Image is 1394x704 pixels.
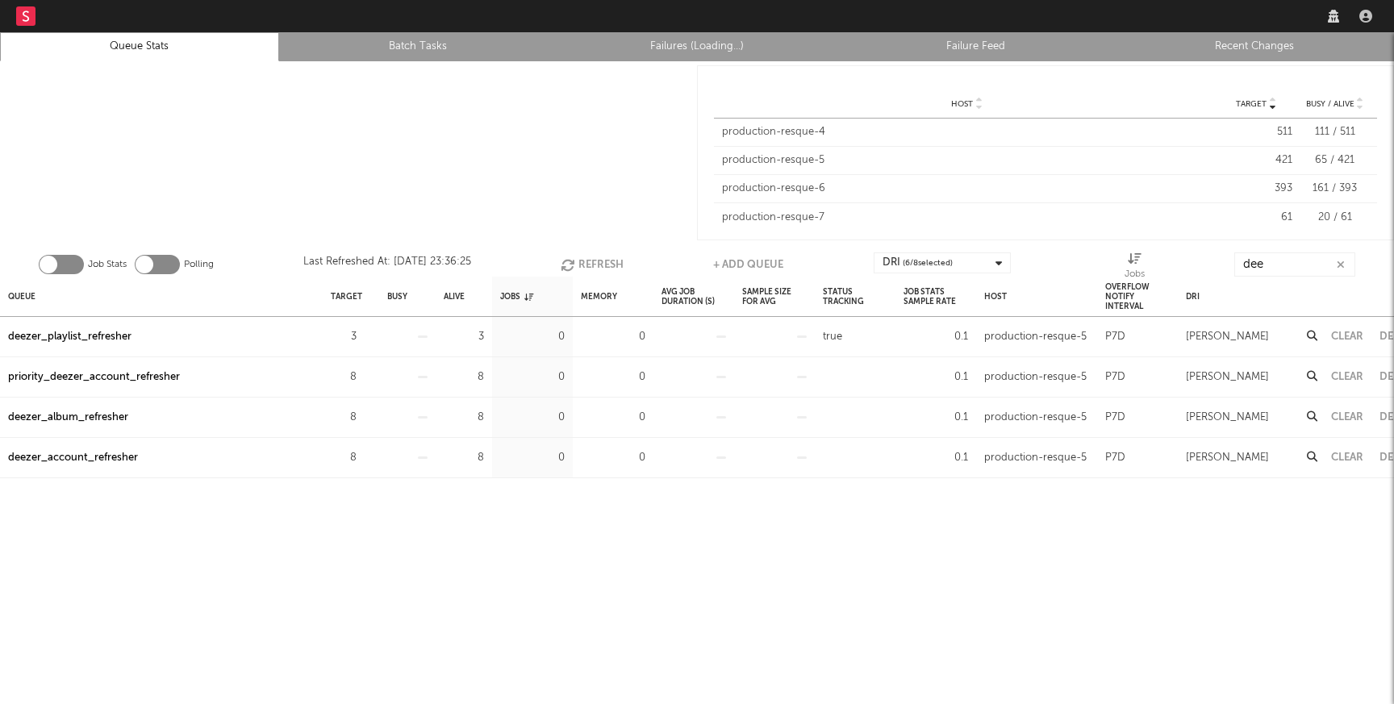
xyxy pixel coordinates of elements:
[722,210,1212,226] div: production-resque-7
[444,327,484,347] div: 3
[444,368,484,387] div: 8
[1300,152,1369,169] div: 65 / 421
[1105,368,1125,387] div: P7D
[1300,181,1369,197] div: 161 / 393
[1125,265,1145,284] div: Jobs
[8,368,180,387] a: priority_deezer_account_refresher
[387,279,407,314] div: Busy
[722,152,1212,169] div: production-resque-5
[904,408,968,427] div: 0.1
[713,252,783,277] button: + Add Queue
[1220,152,1292,169] div: 421
[566,37,828,56] a: Failures (Loading...)
[9,37,270,56] a: Queue Stats
[903,253,953,273] span: ( 6 / 8 selected)
[1186,327,1269,347] div: [PERSON_NAME]
[331,448,357,468] div: 8
[500,327,565,347] div: 0
[1105,408,1125,427] div: P7D
[581,408,645,427] div: 0
[823,279,887,314] div: Status Tracking
[331,368,357,387] div: 8
[581,368,645,387] div: 0
[984,368,1087,387] div: production-resque-5
[1300,124,1369,140] div: 111 / 511
[1236,99,1267,109] span: Target
[500,368,565,387] div: 0
[500,279,533,314] div: Jobs
[1220,210,1292,226] div: 61
[581,448,645,468] div: 0
[1300,210,1369,226] div: 20 / 61
[722,124,1212,140] div: production-resque-4
[1331,452,1363,463] button: Clear
[581,279,617,314] div: Memory
[904,327,968,347] div: 0.1
[561,252,624,277] button: Refresh
[444,448,484,468] div: 8
[1331,412,1363,423] button: Clear
[742,279,807,314] div: Sample Size For Avg
[288,37,549,56] a: Batch Tasks
[8,327,131,347] a: deezer_playlist_refresher
[1124,37,1385,56] a: Recent Changes
[1125,252,1145,283] div: Jobs
[883,253,953,273] div: DRI
[984,327,1087,347] div: production-resque-5
[444,279,465,314] div: Alive
[8,279,35,314] div: Queue
[331,327,357,347] div: 3
[1186,279,1200,314] div: DRI
[1186,448,1269,468] div: [PERSON_NAME]
[1186,368,1269,387] div: [PERSON_NAME]
[1105,448,1125,468] div: P7D
[904,279,968,314] div: Job Stats Sample Rate
[984,279,1007,314] div: Host
[581,327,645,347] div: 0
[500,408,565,427] div: 0
[845,37,1107,56] a: Failure Feed
[662,279,726,314] div: Avg Job Duration (s)
[1220,181,1292,197] div: 393
[8,448,138,468] a: deezer_account_refresher
[984,408,1087,427] div: production-resque-5
[1306,99,1354,109] span: Busy / Alive
[444,408,484,427] div: 8
[8,408,128,427] a: deezer_album_refresher
[303,252,471,277] div: Last Refreshed At: [DATE] 23:36:25
[1105,327,1125,347] div: P7D
[1186,408,1269,427] div: [PERSON_NAME]
[331,408,357,427] div: 8
[1105,279,1170,314] div: Overflow Notify Interval
[1331,331,1363,342] button: Clear
[722,181,1212,197] div: production-resque-6
[1234,252,1355,277] input: Search...
[88,255,127,274] label: Job Stats
[904,448,968,468] div: 0.1
[1220,124,1292,140] div: 511
[904,368,968,387] div: 0.1
[1331,372,1363,382] button: Clear
[951,99,973,109] span: Host
[984,448,1087,468] div: production-resque-5
[823,327,842,347] div: true
[331,279,362,314] div: Target
[184,255,214,274] label: Polling
[500,448,565,468] div: 0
